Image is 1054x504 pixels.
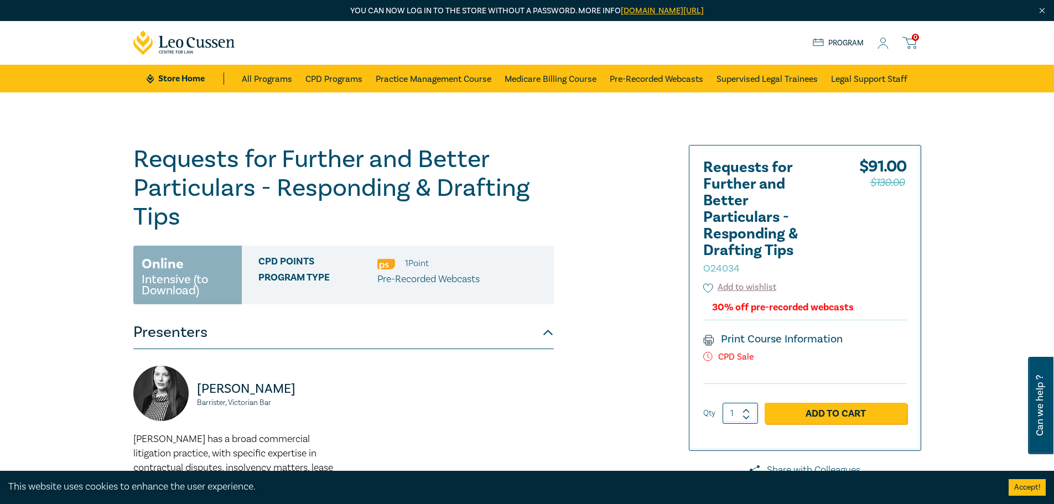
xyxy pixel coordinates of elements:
[703,281,777,294] button: Add to wishlist
[870,174,905,191] span: $130.00
[142,254,184,274] h3: Online
[142,274,233,296] small: Intensive (to Download)
[258,256,377,271] span: CPD Points
[133,366,189,421] img: https://s3.ap-southeast-2.amazonaws.com/leo-cussen-store-production-content/Contacts/Rhiannon%20M...
[133,316,554,349] button: Presenters
[242,65,292,92] a: All Programs
[1037,6,1047,15] img: Close
[703,407,715,419] label: Qty
[1035,363,1045,448] span: Can we help ?
[133,5,921,17] p: You can now log in to the store without a password. More info
[689,463,921,477] a: Share with Colleagues
[377,272,480,287] p: Pre-Recorded Webcasts
[505,65,596,92] a: Medicare Billing Course
[831,65,907,92] a: Legal Support Staff
[703,332,843,346] a: Print Course Information
[912,34,919,41] span: 0
[405,256,429,271] li: 1 Point
[376,65,491,92] a: Practice Management Course
[377,259,395,269] img: Professional Skills
[133,433,333,489] span: [PERSON_NAME] has a broad commercial litigation practice, with specific expertise in contractual ...
[305,65,362,92] a: CPD Programs
[258,272,377,287] span: Program type
[859,159,907,281] div: $ 91.00
[712,302,854,313] div: 30% off pre-recorded webcasts
[703,352,907,362] p: CPD Sale
[765,403,907,424] a: Add to Cart
[197,399,337,407] small: Barrister, Victorian Bar
[716,65,818,92] a: Supervised Legal Trainees
[723,403,758,424] input: 1
[813,37,864,49] a: Program
[8,480,992,494] div: This website uses cookies to enhance the user experience.
[621,6,704,16] a: [DOMAIN_NAME][URL]
[147,72,224,85] a: Store Home
[133,145,554,231] h1: Requests for Further and Better Particulars - Responding & Drafting Tips
[1009,479,1046,496] button: Accept cookies
[703,159,825,276] h2: Requests for Further and Better Particulars - Responding & Drafting Tips
[197,380,337,398] p: [PERSON_NAME]
[703,262,740,275] small: O24034
[610,65,703,92] a: Pre-Recorded Webcasts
